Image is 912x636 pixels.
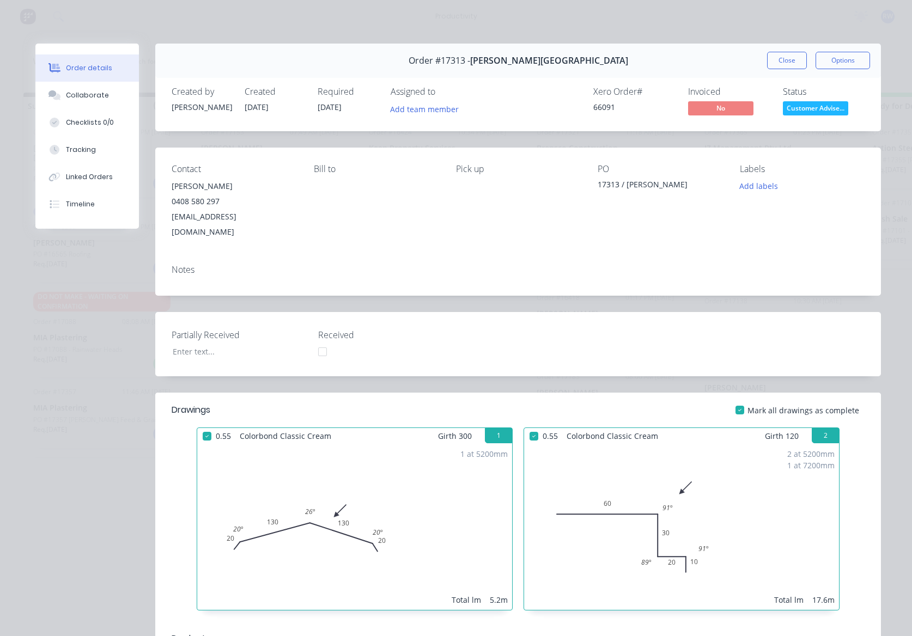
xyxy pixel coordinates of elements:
[172,265,865,275] div: Notes
[391,87,500,97] div: Assigned to
[197,444,512,610] div: 0201301302020º26º20º1 at 5200mmTotal lm5.2m
[470,56,628,66] span: [PERSON_NAME][GEOGRAPHIC_DATA]
[688,101,753,115] span: No
[812,594,835,606] div: 17.6m
[172,87,232,97] div: Created by
[385,101,465,116] button: Add team member
[456,164,581,174] div: Pick up
[734,179,784,193] button: Add labels
[245,87,305,97] div: Created
[172,179,296,194] div: [PERSON_NAME]
[593,87,675,97] div: Xero Order #
[816,52,870,69] button: Options
[35,191,139,218] button: Timeline
[35,163,139,191] button: Linked Orders
[172,328,308,341] label: Partially Received
[318,87,378,97] div: Required
[783,101,848,115] span: Customer Advise...
[172,209,296,240] div: [EMAIL_ADDRESS][DOMAIN_NAME]
[740,164,865,174] div: Labels
[409,56,470,66] span: Order #17313 -
[172,101,232,113] div: [PERSON_NAME]
[765,428,799,444] span: Girth 120
[66,63,112,73] div: Order details
[598,164,722,174] div: PO
[783,87,865,97] div: Status
[211,428,235,444] span: 0.55
[460,448,508,460] div: 1 at 5200mm
[172,164,296,174] div: Contact
[593,101,675,113] div: 66091
[490,594,508,606] div: 5.2m
[452,594,481,606] div: Total lm
[562,428,662,444] span: Colorbond Classic Cream
[688,87,770,97] div: Invoiced
[66,199,95,209] div: Timeline
[598,179,722,194] div: 17313 / [PERSON_NAME]
[783,101,848,118] button: Customer Advise...
[438,428,472,444] span: Girth 300
[747,405,859,416] span: Mark all drawings as complete
[35,136,139,163] button: Tracking
[66,172,113,182] div: Linked Orders
[485,428,512,443] button: 1
[35,54,139,82] button: Order details
[314,164,439,174] div: Bill to
[66,145,96,155] div: Tracking
[318,102,342,112] span: [DATE]
[66,90,109,100] div: Collaborate
[538,428,562,444] span: 0.55
[66,118,114,127] div: Checklists 0/0
[812,428,839,443] button: 2
[245,102,269,112] span: [DATE]
[235,428,336,444] span: Colorbond Classic Cream
[172,194,296,209] div: 0408 580 297
[787,448,835,460] div: 2 at 5200mm
[318,328,454,341] label: Received
[767,52,807,69] button: Close
[35,109,139,136] button: Checklists 0/0
[774,594,804,606] div: Total lm
[524,444,839,610] div: 06030201091º89º91º2 at 5200mm1 at 7200mmTotal lm17.6m
[172,403,210,417] div: Drawings
[391,101,465,116] button: Add team member
[787,460,835,471] div: 1 at 7200mm
[172,179,296,240] div: [PERSON_NAME]0408 580 297[EMAIL_ADDRESS][DOMAIN_NAME]
[35,82,139,109] button: Collaborate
